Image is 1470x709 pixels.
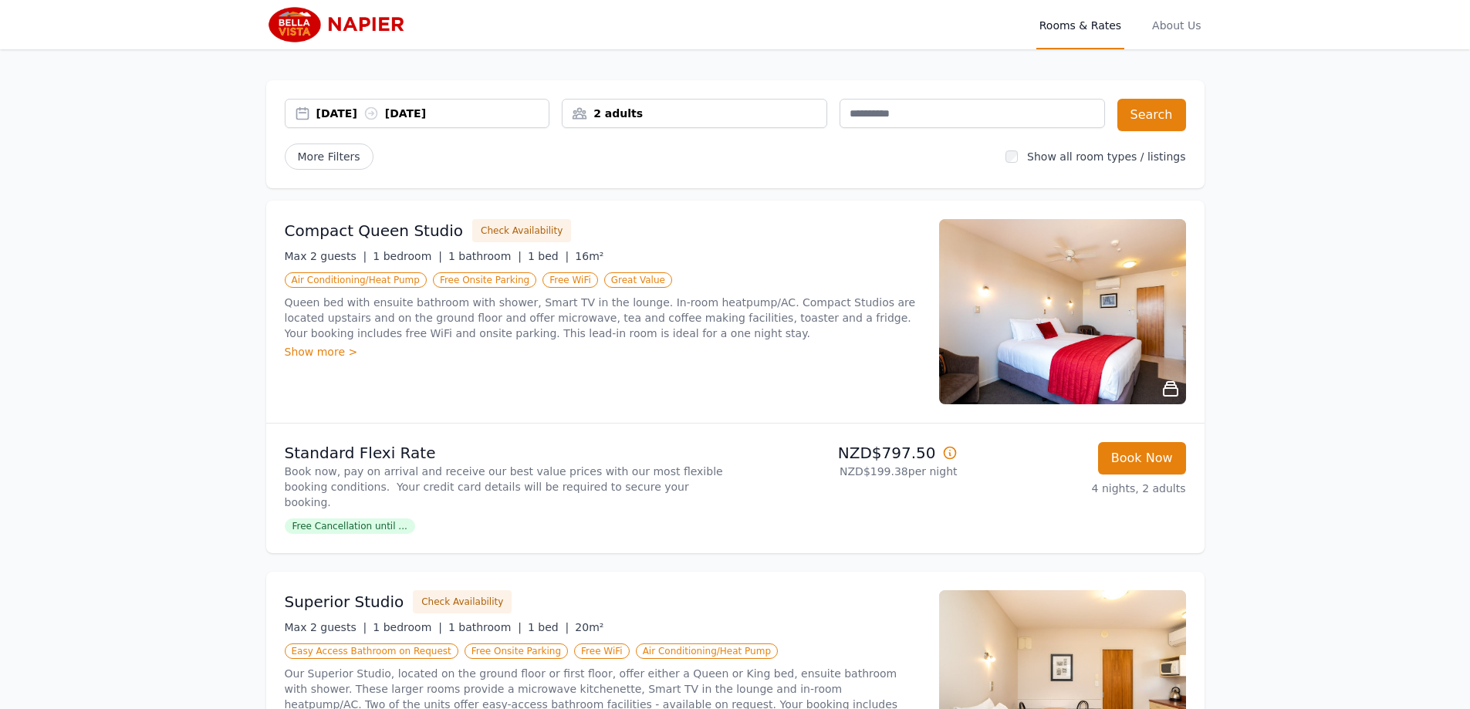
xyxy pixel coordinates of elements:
span: 1 bed | [528,250,569,262]
span: 16m² [575,250,603,262]
span: Free WiFi [574,643,630,659]
span: Great Value [604,272,672,288]
span: Air Conditioning/Heat Pump [285,272,427,288]
span: 1 bathroom | [448,621,522,633]
div: 2 adults [563,106,826,121]
span: Free Onsite Parking [433,272,536,288]
span: Easy Access Bathroom on Request [285,643,458,659]
span: Max 2 guests | [285,250,367,262]
span: 1 bed | [528,621,569,633]
span: Air Conditioning/Heat Pump [636,643,778,659]
button: Check Availability [413,590,512,613]
div: Show more > [285,344,921,360]
span: 1 bathroom | [448,250,522,262]
p: 4 nights, 2 adults [970,481,1186,496]
img: Bella Vista Napier [266,6,415,43]
span: Free Cancellation until ... [285,518,415,534]
p: Book now, pay on arrival and receive our best value prices with our most flexible booking conditi... [285,464,729,510]
button: Check Availability [472,219,571,242]
h3: Compact Queen Studio [285,220,464,241]
label: Show all room types / listings [1027,150,1185,163]
p: NZD$199.38 per night [742,464,958,479]
span: 1 bedroom | [373,621,442,633]
p: Queen bed with ensuite bathroom with shower, Smart TV in the lounge. In-room heatpump/AC. Compact... [285,295,921,341]
span: More Filters [285,143,373,170]
button: Search [1117,99,1186,131]
span: Free Onsite Parking [465,643,568,659]
span: Free WiFi [542,272,598,288]
span: 1 bedroom | [373,250,442,262]
div: [DATE] [DATE] [316,106,549,121]
button: Book Now [1098,442,1186,474]
p: Standard Flexi Rate [285,442,729,464]
span: Max 2 guests | [285,621,367,633]
h3: Superior Studio [285,591,404,613]
p: NZD$797.50 [742,442,958,464]
span: 20m² [575,621,603,633]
